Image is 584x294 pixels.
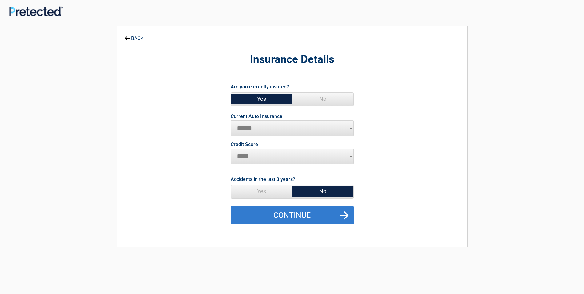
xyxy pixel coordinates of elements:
a: BACK [123,30,145,41]
span: Yes [231,93,292,105]
span: No [292,185,353,198]
span: Yes [231,185,292,198]
img: Main Logo [9,6,63,16]
label: Are you currently insured? [231,83,289,91]
span: No [292,93,353,105]
label: Credit Score [231,142,258,147]
label: Current Auto Insurance [231,114,282,119]
h2: Insurance Details [151,52,433,67]
label: Accidents in the last 3 years? [231,175,295,183]
button: Continue [231,206,354,224]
